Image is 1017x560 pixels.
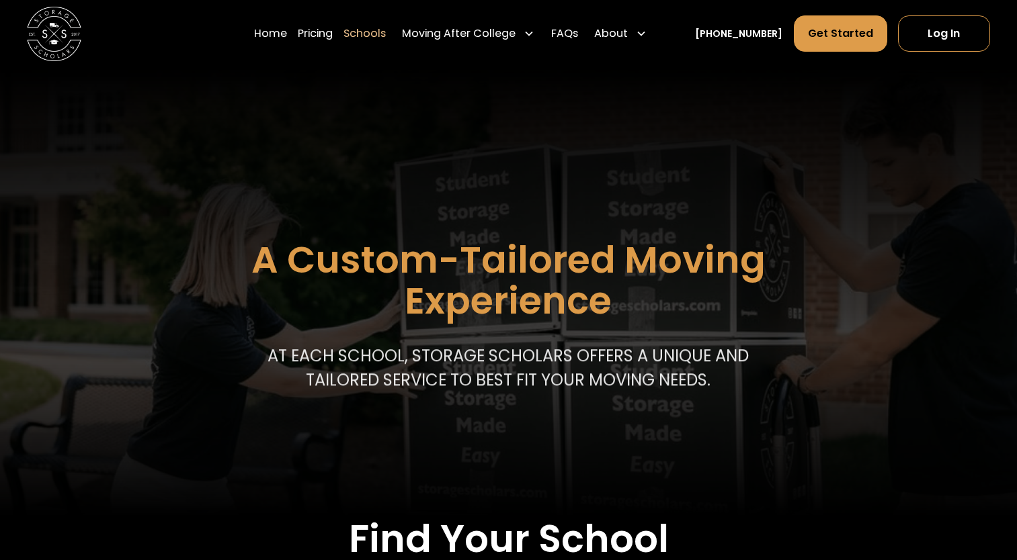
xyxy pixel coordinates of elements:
[397,15,540,52] div: Moving After College
[794,15,887,52] a: Get Started
[254,15,287,52] a: Home
[402,26,516,42] div: Moving After College
[184,240,833,322] h1: A Custom-Tailored Moving Experience
[298,15,333,52] a: Pricing
[589,15,652,52] div: About
[261,344,755,392] p: At each school, storage scholars offers a unique and tailored service to best fit your Moving needs.
[898,15,990,52] a: Log In
[695,27,782,41] a: [PHONE_NUMBER]
[343,15,386,52] a: Schools
[594,26,628,42] div: About
[27,7,81,61] a: home
[551,15,578,52] a: FAQs
[27,7,81,61] img: Storage Scholars main logo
